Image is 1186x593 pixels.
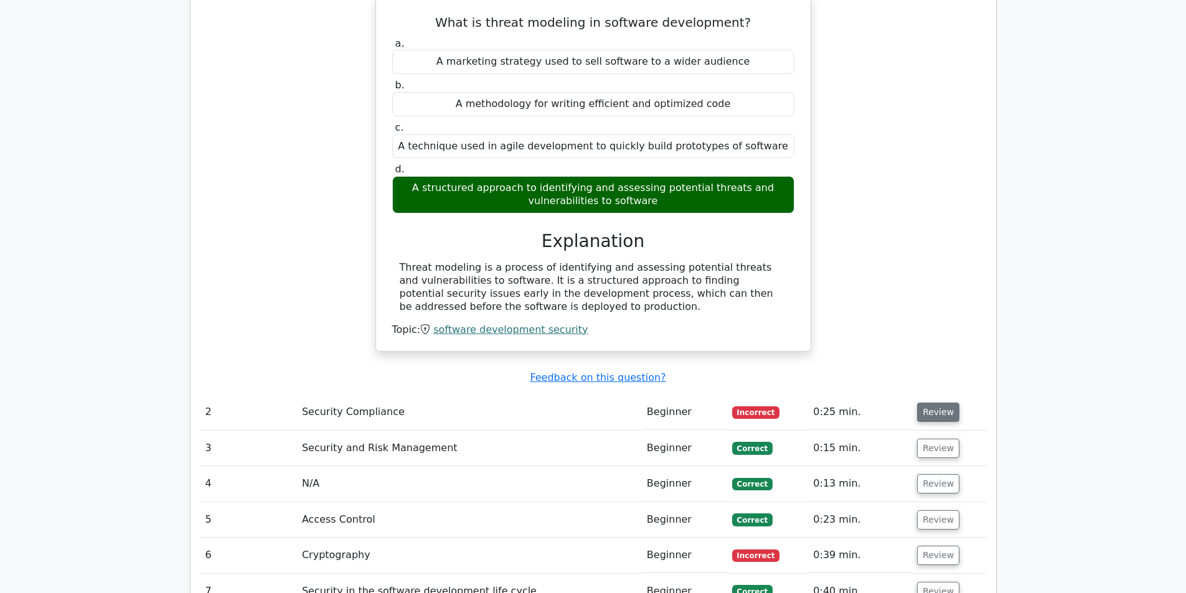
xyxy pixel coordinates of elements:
[642,502,727,538] td: Beginner
[808,502,912,538] td: 0:23 min.
[200,466,297,502] td: 4
[808,538,912,573] td: 0:39 min.
[392,92,794,116] div: A methodology for writing efficient and optimized code
[200,502,297,538] td: 5
[200,431,297,466] td: 3
[395,121,404,133] span: c.
[297,538,642,573] td: Cryptography
[297,502,642,538] td: Access Control
[808,395,912,430] td: 0:25 min.
[642,466,727,502] td: Beginner
[392,50,794,74] div: A marketing strategy used to sell software to a wider audience
[917,403,959,422] button: Review
[400,261,787,313] div: Threat modeling is a process of identifying and assessing potential threats and vulnerabilities t...
[433,324,588,335] a: software development security
[200,538,297,573] td: 6
[917,510,959,530] button: Review
[530,371,666,383] a: Feedback on this question?
[395,37,405,49] span: a.
[391,15,796,30] h5: What is threat modeling in software development?
[732,549,780,562] span: Incorrect
[400,231,787,252] h3: Explanation
[917,546,959,565] button: Review
[732,513,773,526] span: Correct
[642,538,727,573] td: Beginner
[808,431,912,466] td: 0:15 min.
[642,431,727,466] td: Beginner
[642,395,727,430] td: Beginner
[392,324,794,337] div: Topic:
[395,163,405,175] span: d.
[732,442,773,454] span: Correct
[732,406,780,419] span: Incorrect
[395,79,405,91] span: b.
[297,431,642,466] td: Security and Risk Management
[200,395,297,430] td: 2
[297,395,642,430] td: Security Compliance
[392,176,794,213] div: A structured approach to identifying and assessing potential threats and vulnerabilities to software
[917,474,959,493] button: Review
[808,466,912,502] td: 0:13 min.
[297,466,642,502] td: N/A
[732,478,773,490] span: Correct
[392,134,794,159] div: A technique used in agile development to quickly build prototypes of software
[917,439,959,458] button: Review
